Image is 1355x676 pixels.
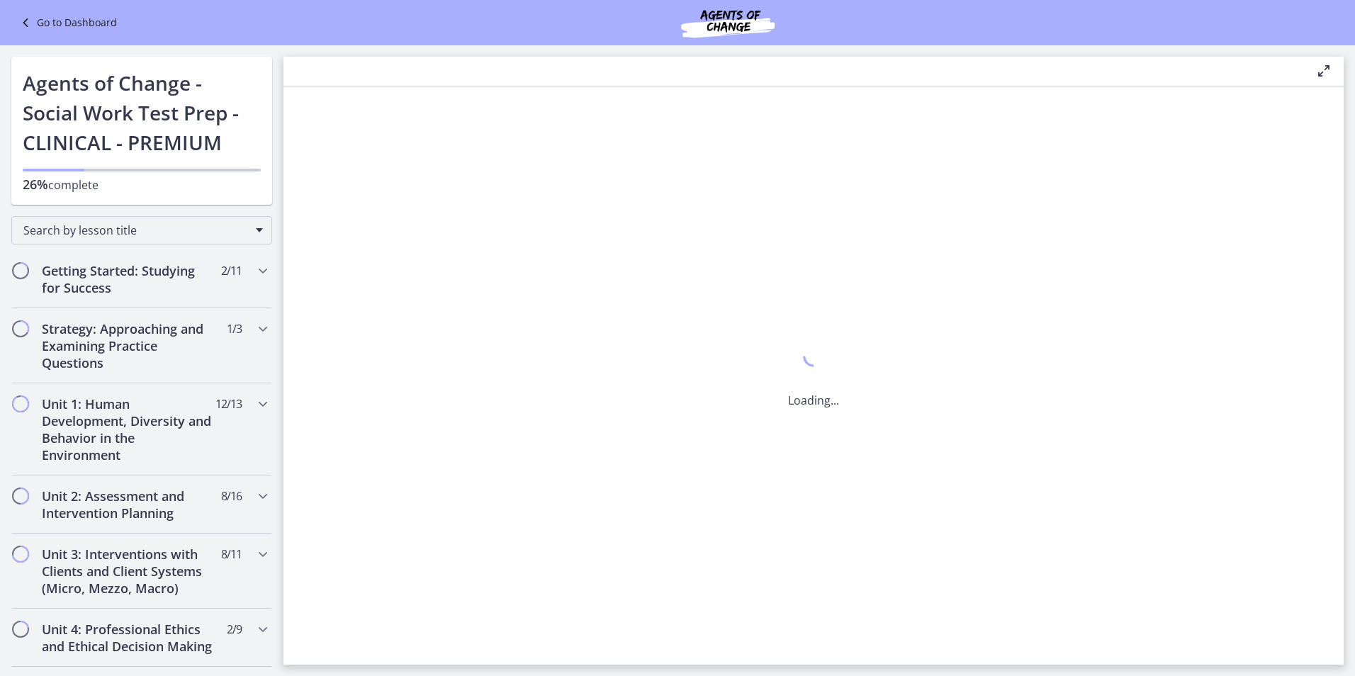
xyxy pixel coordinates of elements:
[42,546,215,597] h2: Unit 3: Interventions with Clients and Client Systems (Micro, Mezzo, Macro)
[23,176,261,193] p: complete
[23,222,249,238] span: Search by lesson title
[42,262,215,296] h2: Getting Started: Studying for Success
[17,14,117,31] a: Go to Dashboard
[788,392,839,409] p: Loading...
[221,262,242,279] span: 2 / 11
[221,488,242,505] span: 8 / 16
[788,342,839,375] div: 1
[23,68,261,157] h1: Agents of Change - Social Work Test Prep - CLINICAL - PREMIUM
[42,621,215,655] h2: Unit 4: Professional Ethics and Ethical Decision Making
[215,395,242,412] span: 12 / 13
[42,395,215,463] h2: Unit 1: Human Development, Diversity and Behavior in the Environment
[221,546,242,563] span: 8 / 11
[227,320,242,337] span: 1 / 3
[23,176,48,193] span: 26%
[227,621,242,638] span: 2 / 9
[11,216,272,244] div: Search by lesson title
[42,320,215,371] h2: Strategy: Approaching and Examining Practice Questions
[42,488,215,522] h2: Unit 2: Assessment and Intervention Planning
[643,6,813,40] img: Agents of Change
